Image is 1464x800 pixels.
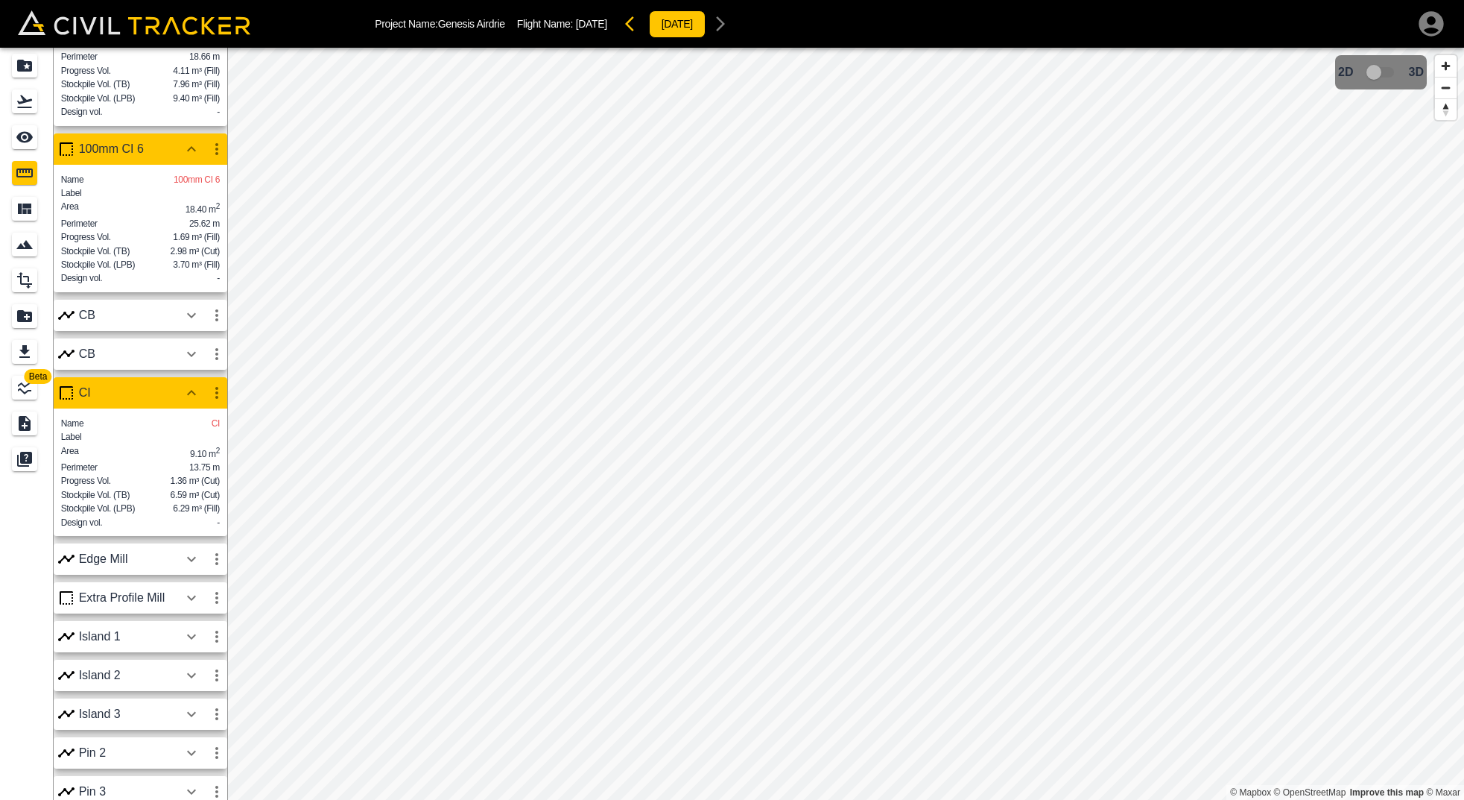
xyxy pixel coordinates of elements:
p: Project Name: Genesis Airdrie [375,18,504,30]
button: [DATE] [649,10,706,38]
span: 3D model not uploaded yet [1360,58,1403,86]
button: Reset bearing to north [1435,98,1457,120]
a: Map feedback [1350,787,1424,798]
span: 3D [1409,66,1424,79]
span: 2D [1338,66,1353,79]
button: Zoom out [1435,77,1457,98]
a: OpenStreetMap [1274,787,1346,798]
span: [DATE] [576,18,607,30]
img: Civil Tracker [18,10,250,34]
button: Zoom in [1435,55,1457,77]
p: Flight Name: [517,18,607,30]
a: Maxar [1426,787,1460,798]
a: Mapbox [1230,787,1271,798]
canvas: Map [227,48,1464,800]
